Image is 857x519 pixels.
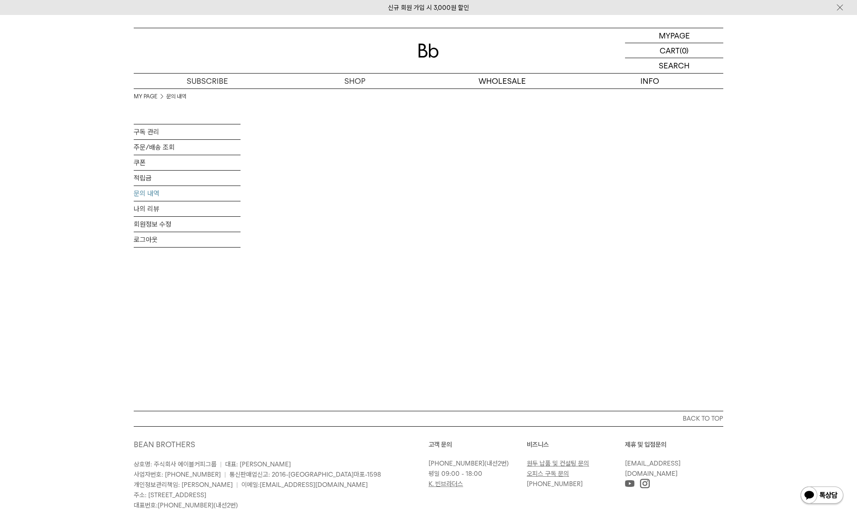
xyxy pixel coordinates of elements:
span: 통신판매업신고: 2016-[GEOGRAPHIC_DATA]마포-1598 [229,471,381,478]
span: | [220,460,222,468]
p: INFO [576,74,723,88]
span: 사업자번호: [PHONE_NUMBER] [134,471,221,478]
a: MYPAGE [625,28,723,43]
img: 로고 [418,44,439,58]
p: 평일 09:00 - 18:00 [428,469,522,479]
a: 쿠폰 [134,155,241,170]
a: MY PAGE [134,92,158,101]
button: BACK TO TOP [134,411,723,426]
a: 문의 내역 [134,186,241,201]
p: SEARCH [659,58,690,73]
span: | [236,481,238,489]
p: (내선2번) [428,458,522,469]
p: 비즈니스 [527,439,625,450]
a: 나의 리뷰 [134,201,241,216]
span: 이메일: [241,481,368,489]
a: 문의 내역 [166,92,186,101]
a: SUBSCRIBE [134,74,281,88]
span: 주소: [STREET_ADDRESS] [134,491,206,499]
a: 신규 회원 가입 시 3,000원 할인 [388,4,469,12]
span: 개인정보관리책임: [PERSON_NAME] [134,481,233,489]
p: MYPAGE [659,28,690,43]
a: [EMAIL_ADDRESS][DOMAIN_NAME] [625,460,681,478]
p: 고객 문의 [428,439,527,450]
a: 구독 관리 [134,124,241,139]
p: CART [660,43,680,58]
a: 주문/배송 조회 [134,140,241,155]
a: BEAN BROTHERS [134,440,195,449]
p: 제휴 및 입점문의 [625,439,723,450]
span: 대표번호: (내선2번) [134,501,238,509]
a: [PHONE_NUMBER] [158,501,214,509]
a: 오피스 구독 문의 [527,470,569,478]
a: [EMAIL_ADDRESS][DOMAIN_NAME] [260,481,368,489]
a: K. 빈브라더스 [428,480,463,488]
img: 카카오톡 채널 1:1 채팅 버튼 [800,486,844,506]
a: [PHONE_NUMBER] [527,480,583,488]
span: 대표: [PERSON_NAME] [225,460,291,468]
a: 원두 납품 및 컨설팅 문의 [527,460,589,467]
a: CART (0) [625,43,723,58]
a: [PHONE_NUMBER] [428,460,484,467]
p: (0) [680,43,689,58]
a: 회원정보 수정 [134,217,241,232]
a: 로그아웃 [134,232,241,247]
span: 상호명: 주식회사 에이블커피그룹 [134,460,217,468]
p: WHOLESALE [428,74,576,88]
a: 적립금 [134,171,241,186]
span: | [224,471,226,478]
a: SHOP [281,74,428,88]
